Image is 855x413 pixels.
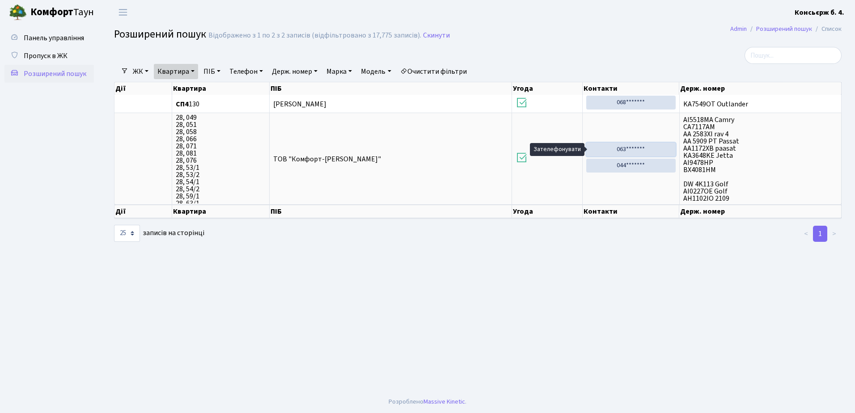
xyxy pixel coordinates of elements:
[583,205,680,218] th: Контакти
[813,226,827,242] a: 1
[730,24,747,34] a: Admin
[176,99,189,109] b: СП4
[273,99,326,109] span: [PERSON_NAME]
[129,64,152,79] a: ЖК
[795,8,844,17] b: Консьєрж б. 4.
[389,397,466,407] div: Розроблено .
[114,82,172,95] th: Дії
[717,20,855,38] nav: breadcrumb
[268,64,321,79] a: Держ. номер
[24,69,86,79] span: Розширений пошук
[357,64,394,79] a: Модель
[512,82,583,95] th: Угода
[812,24,842,34] li: Список
[530,143,584,156] div: Зателефонувати
[112,5,134,20] button: Переключити навігацію
[154,64,198,79] a: Квартира
[512,205,583,218] th: Угода
[423,397,465,406] a: Massive Kinetic
[583,82,680,95] th: Контакти
[24,51,68,61] span: Пропуск в ЖК
[683,114,838,203] span: AP3523EK АН 0400 ОС АА8787АР MIUADS A5 КА1081МВ X5 АА3830ЕІ 320 MFF996 AE2770XT 7 AA5127KT X3 AX9...
[679,82,842,95] th: Держ. номер
[9,4,27,21] img: logo.png
[24,33,84,43] span: Панель управління
[745,47,842,64] input: Пошук...
[683,101,838,108] span: KA7549OT Outlander
[114,225,140,242] select: записів на сторінці
[423,31,450,40] a: Скинути
[30,5,73,19] b: Комфорт
[30,5,94,20] span: Таун
[172,82,270,95] th: Квартира
[270,205,512,218] th: ПІБ
[756,24,812,34] a: Розширений пошук
[114,205,172,218] th: Дії
[273,154,381,164] span: ТОВ "Комфорт-[PERSON_NAME]"
[200,64,224,79] a: ПІБ
[397,64,470,79] a: Очистити фільтри
[208,31,421,40] div: Відображено з 1 по 2 з 2 записів (відфільтровано з 17,775 записів).
[172,205,270,218] th: Квартира
[323,64,356,79] a: Марка
[795,7,844,18] a: Консьєрж б. 4.
[226,64,267,79] a: Телефон
[176,101,266,108] span: 130
[176,114,266,203] span: 28, 049 28, 051 28, 058 28, 066 28, 071 28, 081 28, 076 28, 53/1 28, 53/2 28, 54/1 28, 54/2 28, 5...
[4,47,94,65] a: Пропуск в ЖК
[4,65,94,83] a: Розширений пошук
[4,29,94,47] a: Панель управління
[114,26,206,42] span: Розширений пошук
[679,205,842,218] th: Держ. номер
[270,82,512,95] th: ПІБ
[114,225,204,242] label: записів на сторінці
